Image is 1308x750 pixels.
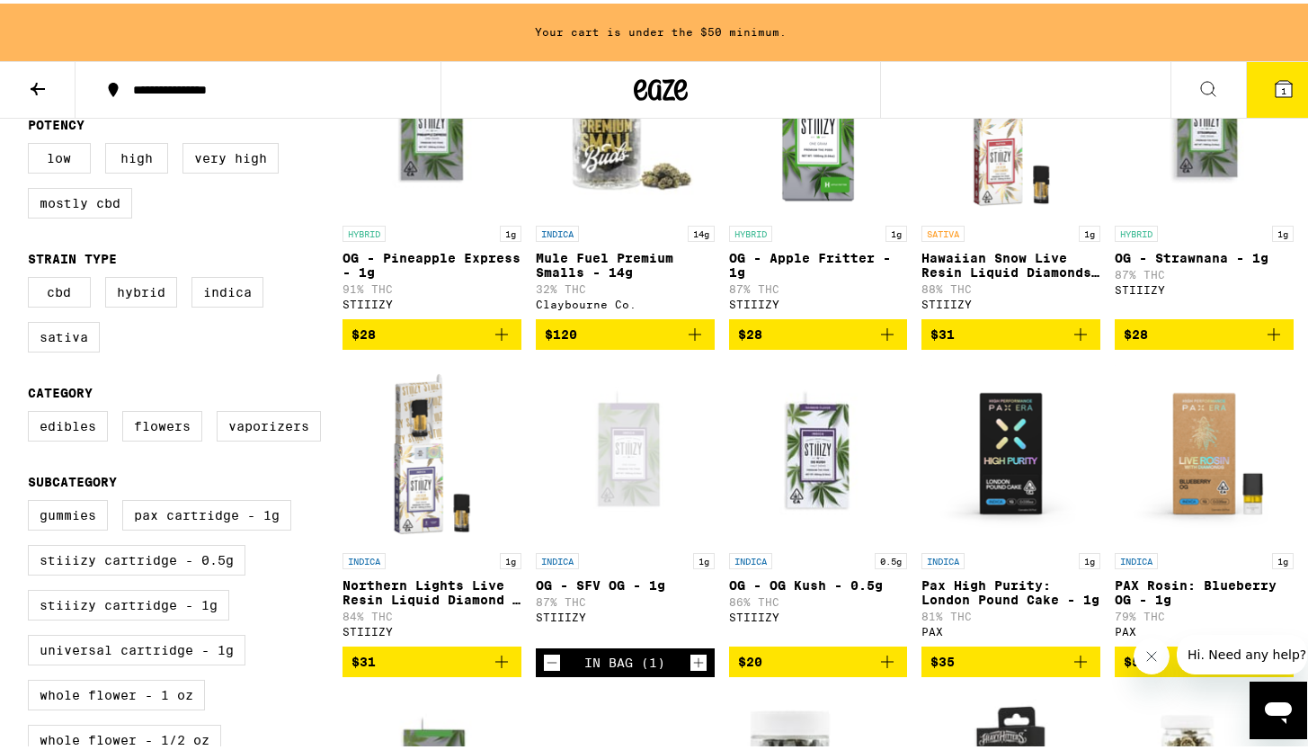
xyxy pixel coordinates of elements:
p: 88% THC [921,280,1100,291]
p: OG - Strawnana - 1g [1115,247,1294,262]
span: $28 [1124,324,1148,338]
p: Hawaiian Snow Live Resin Liquid Diamonds - 1g [921,247,1100,276]
div: PAX [921,622,1100,634]
label: Flowers [122,407,202,438]
img: PAX - PAX Rosin: Blueberry OG - 1g [1115,361,1294,540]
p: 91% THC [343,280,521,291]
span: 1 [1281,82,1286,93]
div: STIIIZY [1115,281,1294,292]
a: Open page for Northern Lights Live Resin Liquid Diamond - 1g from STIIIZY [343,361,521,643]
p: HYBRID [343,222,386,238]
img: STIIIZY - OG - Strawnana - 1g [1115,33,1294,213]
p: OG - OG Kush - 0.5g [729,575,908,589]
span: $55 [1124,651,1148,665]
label: PAX Cartridge - 1g [122,496,291,527]
p: PAX Rosin: Blueberry OG - 1g [1115,575,1294,603]
span: $120 [545,324,577,338]
p: INDICA [921,549,965,566]
div: STIIIZY [343,622,521,634]
button: Add to bag [729,316,908,346]
img: PAX - Pax High Purity: London Pound Cake - 1g [921,361,1100,540]
iframe: Message from company [1177,631,1307,671]
p: SATIVA [921,222,965,238]
iframe: Button to launch messaging window [1250,678,1307,736]
button: Add to bag [1115,316,1294,346]
img: STIIIZY - OG - Apple Fritter - 1g [729,33,908,213]
div: STIIIZY [921,295,1100,307]
p: 86% THC [729,593,908,604]
button: Add to bag [536,316,715,346]
label: Very High [182,139,279,170]
p: 87% THC [729,280,908,291]
label: STIIIZY Cartridge - 1g [28,586,229,617]
label: STIIIZY Cartridge - 0.5g [28,541,245,572]
div: STIIIZY [536,608,715,620]
p: 79% THC [1115,607,1294,619]
span: $20 [738,651,762,665]
button: Add to bag [921,643,1100,674]
p: HYBRID [729,222,772,238]
p: INDICA [343,549,386,566]
p: OG - Pineapple Express - 1g [343,247,521,276]
a: Open page for OG - Apple Fritter - 1g from STIIIZY [729,33,908,316]
iframe: Close message [1134,635,1170,671]
label: Indica [191,273,263,304]
p: Pax High Purity: London Pound Cake - 1g [921,575,1100,603]
legend: Subcategory [28,471,117,486]
button: Add to bag [729,643,908,674]
label: Whole Flower - 1 oz [28,676,205,707]
p: INDICA [729,549,772,566]
p: OG - Apple Fritter - 1g [729,247,908,276]
legend: Strain Type [28,248,117,263]
a: Open page for Pax High Purity: London Pound Cake - 1g from PAX [921,361,1100,643]
img: Claybourne Co. - Mule Fuel Premium Smalls - 14g [536,33,715,213]
label: Sativa [28,318,100,349]
a: Open page for OG - Pineapple Express - 1g from STIIIZY [343,33,521,316]
label: Gummies [28,496,108,527]
p: Northern Lights Live Resin Liquid Diamond - 1g [343,575,521,603]
p: 84% THC [343,607,521,619]
div: PAX [1115,622,1294,634]
button: Increment [690,650,707,668]
p: 87% THC [1115,265,1294,277]
img: STIIIZY - Northern Lights Live Resin Liquid Diamond - 1g [343,361,521,540]
label: CBD [28,273,91,304]
legend: Potency [28,114,85,129]
p: 1g [500,222,521,238]
span: $28 [738,324,762,338]
label: Mostly CBD [28,184,132,215]
a: Open page for PAX Rosin: Blueberry OG - 1g from PAX [1115,361,1294,643]
img: STIIIZY - OG - OG Kush - 0.5g [729,361,908,540]
legend: Category [28,382,93,397]
p: 0.5g [875,549,907,566]
label: Universal Cartridge - 1g [28,631,245,662]
p: INDICA [536,549,579,566]
p: 87% THC [536,593,715,604]
label: Vaporizers [217,407,321,438]
a: Open page for Mule Fuel Premium Smalls - 14g from Claybourne Co. [536,33,715,316]
p: 1g [1272,222,1294,238]
div: STIIIZY [729,295,908,307]
a: Open page for OG - Strawnana - 1g from STIIIZY [1115,33,1294,316]
label: Hybrid [105,273,177,304]
p: 32% THC [536,280,715,291]
button: Add to bag [343,643,521,674]
button: Decrement [543,650,561,668]
span: $28 [351,324,376,338]
button: Add to bag [921,316,1100,346]
div: In Bag (1) [584,652,665,666]
button: Add to bag [1115,643,1294,674]
p: 1g [1272,549,1294,566]
img: STIIIZY - OG - Pineapple Express - 1g [343,33,521,213]
label: Edibles [28,407,108,438]
p: Mule Fuel Premium Smalls - 14g [536,247,715,276]
div: Claybourne Co. [536,295,715,307]
p: 81% THC [921,607,1100,619]
label: Low [28,139,91,170]
button: Add to bag [343,316,521,346]
p: INDICA [536,222,579,238]
p: 14g [688,222,715,238]
p: 1g [693,549,715,566]
span: $31 [930,324,955,338]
